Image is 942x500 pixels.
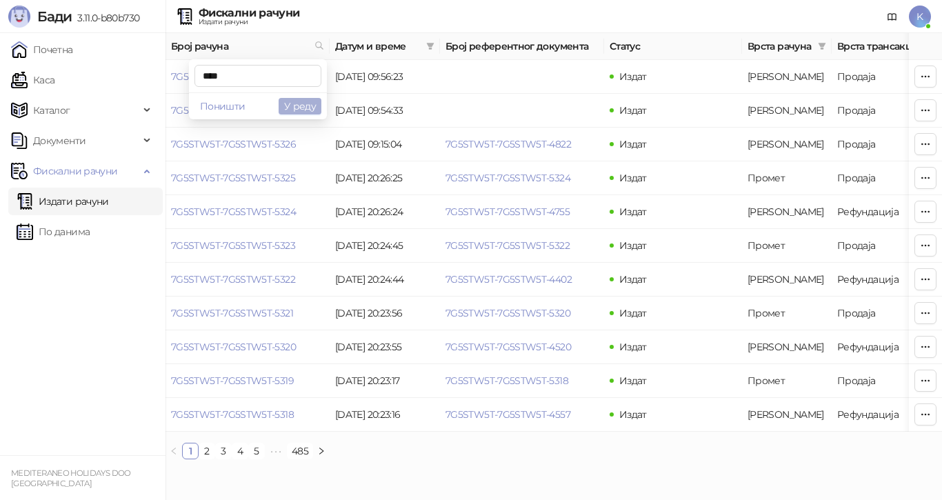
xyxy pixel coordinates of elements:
[171,374,294,387] a: 7G5STW5T-7G5STW5T-5319
[818,42,826,50] span: filter
[330,195,440,229] td: [DATE] 20:26:24
[166,263,330,297] td: 7G5STW5T-7G5STW5T-5322
[330,364,440,398] td: [DATE] 20:23:17
[330,330,440,364] td: [DATE] 20:23:55
[619,341,647,353] span: Издат
[742,128,832,161] td: Аванс
[426,42,434,50] span: filter
[619,206,647,218] span: Издат
[171,408,294,421] a: 7G5STW5T-7G5STW5T-5318
[33,157,117,185] span: Фискални рачуни
[33,97,70,124] span: Каталог
[619,408,647,421] span: Издат
[194,98,251,114] button: Поништи
[171,138,296,150] a: 7G5STW5T-7G5STW5T-5326
[330,398,440,432] td: [DATE] 20:23:16
[215,443,232,459] li: 3
[330,297,440,330] td: [DATE] 20:23:56
[619,70,647,83] span: Издат
[232,443,248,459] li: 4
[182,443,199,459] li: 1
[183,443,198,459] a: 1
[445,307,570,319] a: 7G5STW5T-7G5STW5T-5320
[171,39,309,54] span: Број рачуна
[742,161,832,195] td: Промет
[445,408,570,421] a: 7G5STW5T-7G5STW5T-4557
[17,218,90,246] a: По данима
[11,468,131,488] small: MEDITERANEO HOLIDAYS DOO [GEOGRAPHIC_DATA]
[170,447,178,455] span: left
[166,195,330,229] td: 7G5STW5T-7G5STW5T-5324
[742,330,832,364] td: Аванс
[604,33,742,60] th: Статус
[330,229,440,263] td: [DATE] 20:24:45
[742,229,832,263] td: Промет
[279,98,321,114] button: У реду
[11,66,54,94] a: Каса
[815,36,829,57] span: filter
[445,138,571,150] a: 7G5STW5T-7G5STW5T-4822
[619,239,647,252] span: Издат
[249,443,264,459] a: 5
[287,443,313,459] li: 485
[166,443,182,459] button: left
[166,128,330,161] td: 7G5STW5T-7G5STW5T-5326
[166,364,330,398] td: 7G5STW5T-7G5STW5T-5319
[11,36,73,63] a: Почетна
[8,6,30,28] img: Logo
[445,374,568,387] a: 7G5STW5T-7G5STW5T-5318
[330,161,440,195] td: [DATE] 20:26:25
[837,39,930,54] span: Врста трансакције
[171,172,295,184] a: 7G5STW5T-7G5STW5T-5325
[17,188,109,215] a: Издати рачуни
[37,8,72,25] span: Бади
[330,128,440,161] td: [DATE] 09:15:04
[445,341,571,353] a: 7G5STW5T-7G5STW5T-4520
[619,273,647,286] span: Издат
[440,33,604,60] th: Број референтног документа
[216,443,231,459] a: 3
[166,229,330,263] td: 7G5STW5T-7G5STW5T-5323
[288,443,312,459] a: 485
[742,398,832,432] td: Аванс
[199,443,215,459] li: 2
[313,443,330,459] button: right
[199,19,299,26] div: Издати рачуни
[232,443,248,459] a: 4
[619,172,647,184] span: Издат
[335,39,421,54] span: Датум и време
[171,307,293,319] a: 7G5STW5T-7G5STW5T-5321
[199,8,299,19] div: Фискални рачуни
[265,443,287,459] li: Следећих 5 Страна
[445,273,572,286] a: 7G5STW5T-7G5STW5T-4402
[166,443,182,459] li: Претходна страна
[742,60,832,94] td: Аванс
[171,273,295,286] a: 7G5STW5T-7G5STW5T-5322
[199,443,214,459] a: 2
[619,138,647,150] span: Издат
[748,39,812,54] span: Врста рачуна
[171,206,296,218] a: 7G5STW5T-7G5STW5T-5324
[166,330,330,364] td: 7G5STW5T-7G5STW5T-5320
[166,161,330,195] td: 7G5STW5T-7G5STW5T-5325
[330,60,440,94] td: [DATE] 09:56:23
[445,239,570,252] a: 7G5STW5T-7G5STW5T-5322
[881,6,903,28] a: Документација
[166,297,330,330] td: 7G5STW5T-7G5STW5T-5321
[265,443,287,459] span: •••
[166,398,330,432] td: 7G5STW5T-7G5STW5T-5318
[742,33,832,60] th: Врста рачуна
[171,239,295,252] a: 7G5STW5T-7G5STW5T-5323
[742,94,832,128] td: Аванс
[742,195,832,229] td: Аванс
[423,36,437,57] span: filter
[445,172,570,184] a: 7G5STW5T-7G5STW5T-5324
[742,364,832,398] td: Промет
[171,341,296,353] a: 7G5STW5T-7G5STW5T-5320
[33,127,86,154] span: Документи
[742,297,832,330] td: Промет
[742,263,832,297] td: Аванс
[171,70,296,83] a: 7G5STW5T-7G5STW5T-5328
[619,307,647,319] span: Издат
[330,94,440,128] td: [DATE] 09:54:33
